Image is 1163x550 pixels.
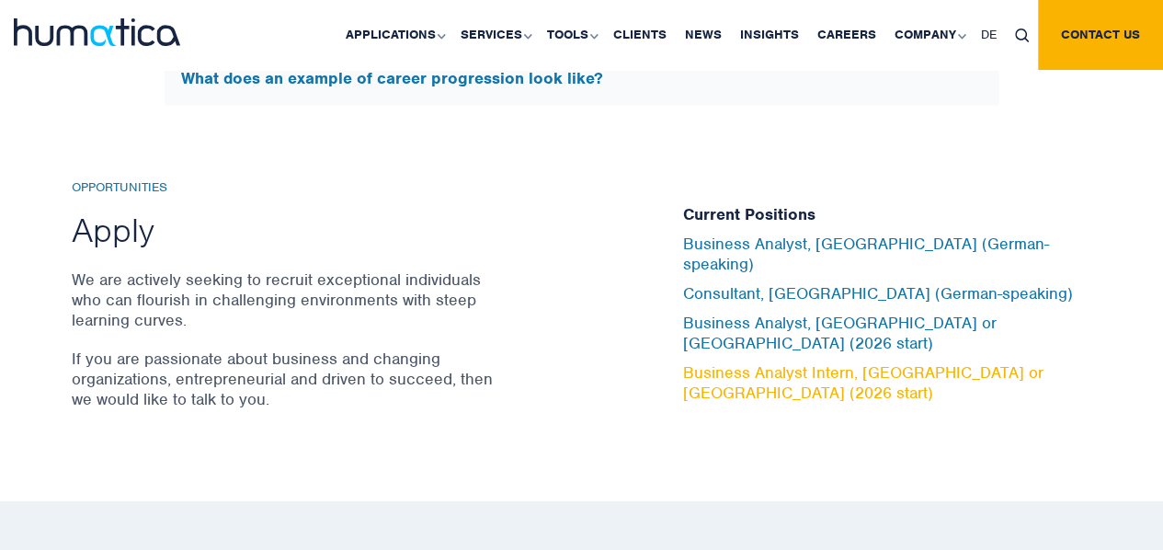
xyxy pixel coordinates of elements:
a: Consultant, [GEOGRAPHIC_DATA] (German-speaking) [683,283,1073,304]
p: We are actively seeking to recruit exceptional individuals who can flourish in challenging enviro... [72,269,499,330]
h5: Current Positions [683,205,1092,225]
img: search_icon [1015,29,1029,42]
a: Business Analyst, [GEOGRAPHIC_DATA] or [GEOGRAPHIC_DATA] (2026 start) [683,313,997,353]
h6: Opportunities [72,180,499,196]
span: DE [981,27,997,42]
h2: Apply [72,209,499,251]
a: Business Analyst, [GEOGRAPHIC_DATA] (German-speaking) [683,234,1049,274]
a: Business Analyst Intern, [GEOGRAPHIC_DATA] or [GEOGRAPHIC_DATA] (2026 start) [683,362,1043,403]
p: If you are passionate about business and changing organizations, entrepreneurial and driven to su... [72,349,499,409]
img: logo [14,18,180,46]
h5: What does an example of career progression look like? [181,69,983,89]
